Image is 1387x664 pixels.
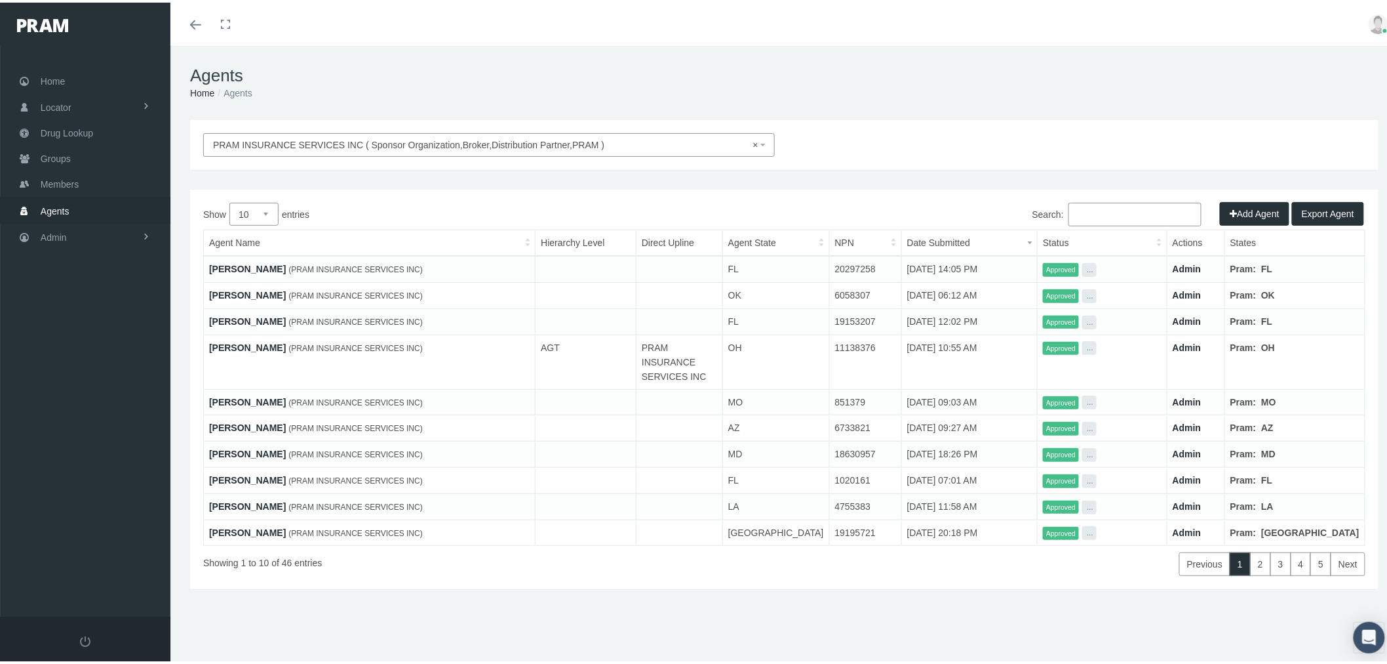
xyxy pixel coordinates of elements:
[288,526,422,535] span: (PRAM INSURANCE SERVICES INC)
[722,465,829,491] td: FL
[1261,420,1274,430] b: AZ
[1082,524,1097,537] button: ...
[1082,393,1097,407] button: ...
[209,394,286,405] a: [PERSON_NAME]
[1179,550,1230,573] a: Previous
[1230,314,1257,324] b: Pram:
[288,396,422,405] span: (PRAM INSURANCE SERVICES INC)
[1250,550,1271,573] a: 2
[901,280,1038,306] td: [DATE] 06:12 AM
[288,262,422,272] span: (PRAM INSURANCE SERVICES INC)
[41,66,65,91] span: Home
[1082,498,1097,512] button: ...
[829,280,901,306] td: 6058307
[1261,287,1275,298] b: OK
[1173,394,1201,405] a: Admin
[1043,472,1079,486] span: Approved
[1261,446,1276,457] b: MD
[209,420,286,430] a: [PERSON_NAME]
[901,413,1038,439] td: [DATE] 09:27 AM
[41,196,69,221] span: Agents
[829,332,901,386] td: 11138376
[190,85,214,96] a: Home
[1043,498,1079,512] span: Approved
[1173,525,1201,535] a: Admin
[1224,228,1365,254] th: States
[1291,550,1312,573] a: 4
[901,491,1038,517] td: [DATE] 11:58 AM
[1032,200,1201,224] label: Search:
[829,413,901,439] td: 6733821
[901,228,1038,254] th: Date Submitted: activate to sort column ascending
[536,228,636,254] th: Hierarchy Level
[901,306,1038,332] td: [DATE] 12:02 PM
[1220,199,1289,223] button: Add Agent
[901,517,1038,543] td: [DATE] 20:18 PM
[1082,287,1097,301] button: ...
[722,439,829,465] td: MD
[1043,419,1079,433] span: Approved
[1230,499,1257,509] b: Pram:
[829,517,901,543] td: 19195721
[901,386,1038,413] td: [DATE] 09:03 AM
[209,446,286,457] a: [PERSON_NAME]
[1173,340,1201,350] a: Admin
[1230,394,1257,405] b: Pram:
[1082,419,1097,433] button: ...
[1230,420,1257,430] b: Pram:
[213,135,757,150] span: PRAM INSURANCE SERVICES INC ( Sponsor Organization,Broker,Distribution Partner,PRAM )
[1310,550,1331,573] a: 5
[829,465,901,491] td: 1020161
[1082,339,1097,352] button: ...
[722,517,829,543] td: [GEOGRAPHIC_DATA]
[636,332,723,386] td: PRAM INSURANCE SERVICES INC
[1068,200,1201,224] input: Search:
[722,491,829,517] td: LA
[1354,619,1385,651] div: Open Intercom Messenger
[1270,550,1291,573] a: 3
[829,491,901,517] td: 4755383
[1043,260,1079,274] span: Approved
[209,314,286,324] a: [PERSON_NAME]
[722,332,829,386] td: OH
[1261,261,1272,272] b: FL
[41,93,71,117] span: Locator
[636,228,723,254] th: Direct Upline
[1082,313,1097,327] button: ...
[209,340,286,350] a: [PERSON_NAME]
[209,525,286,535] a: [PERSON_NAME]
[190,63,1378,83] h1: Agents
[41,144,71,169] span: Groups
[1230,446,1257,457] b: Pram:
[1043,313,1079,327] span: Approved
[1230,525,1257,535] b: Pram:
[41,169,79,194] span: Members
[901,253,1038,280] td: [DATE] 14:05 PM
[829,386,901,413] td: 851379
[1043,287,1079,301] span: Approved
[1173,499,1201,509] a: Admin
[722,228,829,254] th: Agent State: activate to sort column ascending
[229,200,279,223] select: Showentries
[829,306,901,332] td: 19153207
[1261,472,1272,483] b: FL
[1082,260,1097,274] button: ...
[1230,261,1257,272] b: Pram:
[203,200,785,223] label: Show entries
[288,289,422,298] span: (PRAM INSURANCE SERVICES INC)
[722,306,829,332] td: FL
[203,131,775,154] span: PRAM INSURANCE SERVICES INC ( Sponsor Organization,Broker,Distribution Partner,PRAM )
[1173,420,1201,430] a: Admin
[901,439,1038,465] td: [DATE] 18:26 PM
[1173,446,1201,457] a: Admin
[41,222,67,247] span: Admin
[1173,261,1201,272] a: Admin
[209,472,286,483] a: [PERSON_NAME]
[829,439,901,465] td: 18630957
[1230,340,1257,350] b: Pram:
[1043,446,1079,459] span: Approved
[288,421,422,430] span: (PRAM INSURANCE SERVICES INC)
[722,386,829,413] td: MO
[17,16,68,30] img: PRAM_20_x_78.png
[288,341,422,350] span: (PRAM INSURANCE SERVICES INC)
